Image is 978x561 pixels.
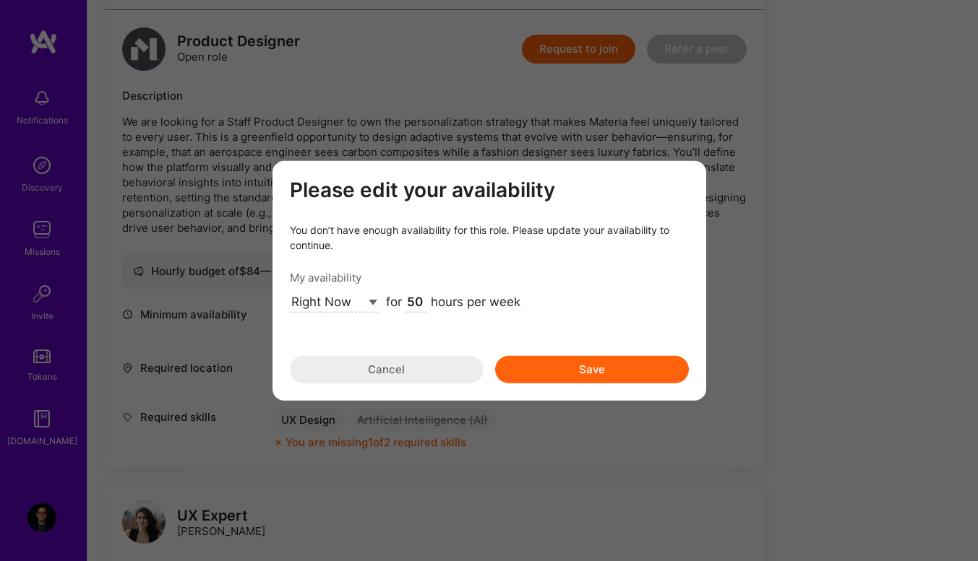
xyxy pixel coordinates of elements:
input: XX [406,294,427,313]
div: modal [273,160,706,401]
h3: Please edit your availability [290,178,689,202]
div: for hours per week [386,294,520,313]
div: You don’t have enough availability for this role. Please update your availability to continue. [290,222,689,253]
div: My availability [290,270,689,285]
button: Cancel [290,356,484,383]
button: Save [495,356,689,383]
